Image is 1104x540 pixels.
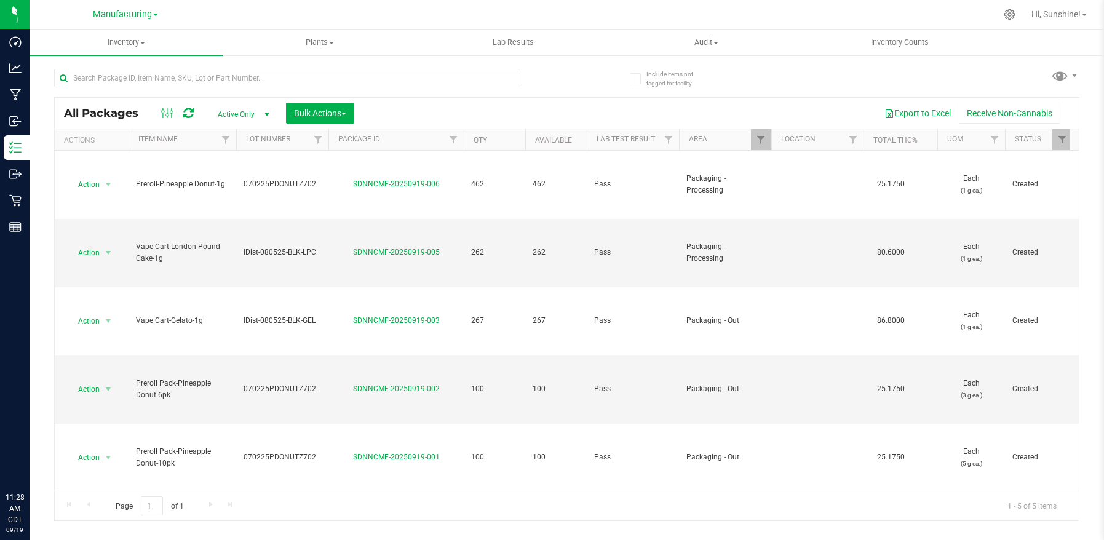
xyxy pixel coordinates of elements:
[533,383,579,395] span: 100
[54,69,520,87] input: Search Package ID, Item Name, SKU, Lot or Part Number...
[945,378,998,401] span: Each
[871,244,911,261] span: 80.6000
[945,253,998,264] p: (1 g ea.)
[945,241,998,264] span: Each
[138,135,178,143] a: Item Name
[945,446,998,469] span: Each
[353,384,440,393] a: SDNNCMF-20250919-002
[594,247,672,258] span: Pass
[6,492,24,525] p: 11:28 AM CDT
[1012,247,1065,258] span: Created
[308,129,328,150] a: Filter
[101,312,116,330] span: select
[945,321,998,333] p: (1 g ea.)
[216,129,236,150] a: Filter
[36,440,51,455] iframe: Resource center unread badge
[646,69,708,88] span: Include items not tagged for facility
[101,176,116,193] span: select
[9,115,22,127] inline-svg: Inbound
[105,496,194,515] span: Page of 1
[286,103,354,124] button: Bulk Actions
[416,30,610,55] a: Lab Results
[294,108,346,118] span: Bulk Actions
[471,315,518,327] span: 267
[9,89,22,101] inline-svg: Manufacturing
[223,37,415,48] span: Plants
[1015,135,1041,143] a: Status
[353,316,440,325] a: SDNNCMF-20250919-003
[244,247,321,258] span: IDist-080525-BLK-LPC
[67,244,100,261] span: Action
[803,30,996,55] a: Inventory Counts
[101,449,116,466] span: select
[945,173,998,196] span: Each
[871,175,911,193] span: 25.1750
[1012,383,1065,395] span: Created
[1031,9,1081,19] span: Hi, Sunshine!
[985,129,1005,150] a: Filter
[594,451,672,463] span: Pass
[1002,9,1017,20] div: Manage settings
[136,446,229,469] span: Preroll Pack-Pineapple Donut-10pk
[998,496,1066,515] span: 1 - 5 of 5 items
[659,129,679,150] a: Filter
[141,496,163,515] input: 1
[533,451,579,463] span: 100
[67,381,100,398] span: Action
[244,178,321,190] span: 070225PDONUTZ702
[751,129,771,150] a: Filter
[471,383,518,395] span: 100
[535,136,572,145] a: Available
[30,30,223,55] a: Inventory
[594,383,672,395] span: Pass
[101,381,116,398] span: select
[686,173,764,196] span: Packaging - Processing
[594,315,672,327] span: Pass
[871,312,911,330] span: 86.8000
[686,383,764,395] span: Packaging - Out
[64,136,124,145] div: Actions
[136,178,229,190] span: Preroll-Pineapple Donut-1g
[9,221,22,233] inline-svg: Reports
[93,9,152,20] span: Manufacturing
[594,178,672,190] span: Pass
[30,37,223,48] span: Inventory
[9,36,22,48] inline-svg: Dashboard
[854,37,945,48] span: Inventory Counts
[244,451,321,463] span: 070225PDONUTZ702
[244,315,321,327] span: IDist-080525-BLK-GEL
[9,62,22,74] inline-svg: Analytics
[471,451,518,463] span: 100
[947,135,963,143] a: UOM
[9,168,22,180] inline-svg: Outbound
[67,176,100,193] span: Action
[597,135,655,143] a: Lab Test Result
[9,141,22,154] inline-svg: Inventory
[781,135,816,143] a: Location
[945,185,998,196] p: (1 g ea.)
[686,315,764,327] span: Packaging - Out
[244,383,321,395] span: 070225PDONUTZ702
[871,448,911,466] span: 25.1750
[6,525,24,534] p: 09/19
[945,389,998,401] p: (3 g ea.)
[959,103,1060,124] button: Receive Non-Cannabis
[686,241,764,264] span: Packaging - Processing
[871,380,911,398] span: 25.1750
[533,247,579,258] span: 262
[12,442,49,478] iframe: Resource center
[686,451,764,463] span: Packaging - Out
[533,315,579,327] span: 267
[67,312,100,330] span: Action
[843,129,864,150] a: Filter
[1012,315,1065,327] span: Created
[353,453,440,461] a: SDNNCMF-20250919-001
[1052,129,1073,150] a: Filter
[353,248,440,256] a: SDNNCMF-20250919-005
[533,178,579,190] span: 462
[476,37,550,48] span: Lab Results
[1012,451,1065,463] span: Created
[353,180,440,188] a: SDNNCMF-20250919-006
[136,241,229,264] span: Vape Cart-London Pound Cake-1g
[64,106,151,120] span: All Packages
